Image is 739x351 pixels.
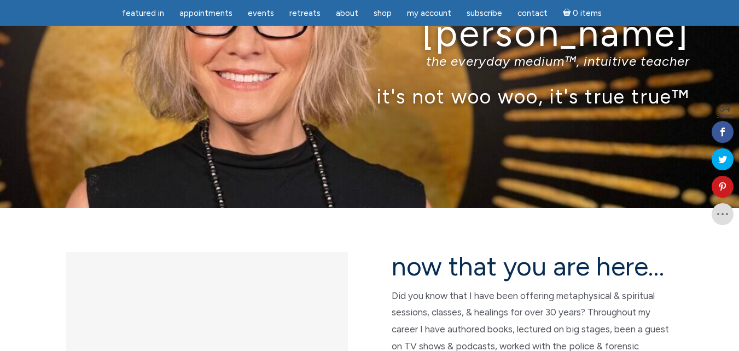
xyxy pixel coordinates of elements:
p: the everyday medium™, intuitive teacher [50,53,690,69]
span: Subscribe [467,8,502,18]
span: 0 items [573,9,602,18]
a: My Account [400,3,458,24]
a: About [329,3,365,24]
span: Appointments [179,8,232,18]
span: About [336,8,358,18]
a: Subscribe [460,3,509,24]
h1: [PERSON_NAME] [50,13,690,54]
span: Shares [716,113,734,119]
span: Contact [517,8,548,18]
a: Retreats [283,3,327,24]
span: Retreats [289,8,321,18]
span: Events [248,8,274,18]
a: Events [241,3,281,24]
span: My Account [407,8,451,18]
span: featured in [122,8,164,18]
a: featured in [115,3,171,24]
a: Contact [511,3,554,24]
i: Cart [563,8,573,18]
p: it's not woo woo, it's true true™ [50,84,690,108]
a: Cart0 items [556,2,609,24]
h2: now that you are here… [392,252,673,281]
a: Appointments [173,3,239,24]
span: 34 [716,103,734,113]
span: Shop [374,8,392,18]
a: Shop [367,3,398,24]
